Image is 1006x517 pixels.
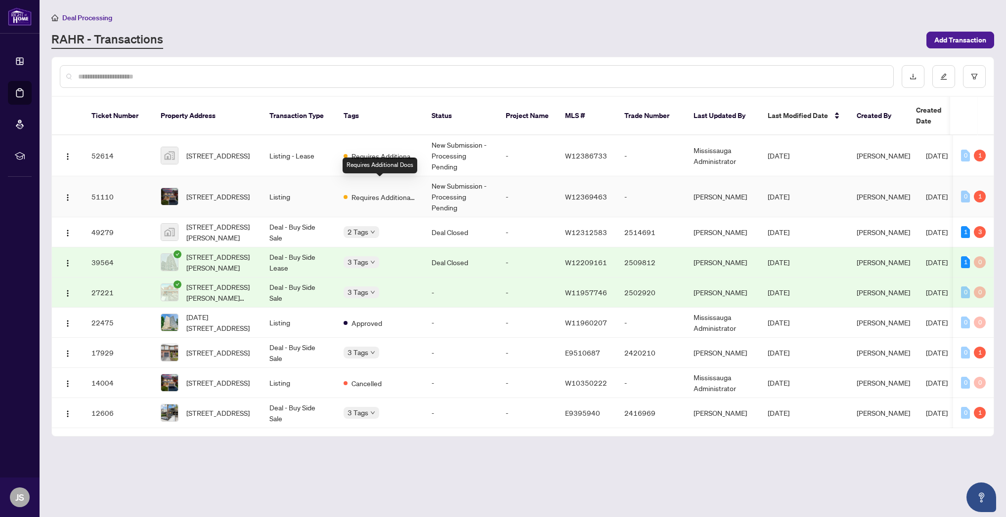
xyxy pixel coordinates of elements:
[84,308,153,338] td: 22475
[161,284,178,301] img: thumbnail-img
[961,317,970,328] div: 0
[64,194,72,201] img: Logo
[686,217,760,247] td: [PERSON_NAME]
[686,398,760,428] td: [PERSON_NAME]
[961,286,970,298] div: 0
[424,308,498,338] td: -
[153,97,262,135] th: Property Address
[966,482,996,512] button: Open asap
[926,32,994,48] button: Add Transaction
[84,338,153,368] td: 17929
[161,188,178,205] img: thumbnail-img
[857,378,910,387] span: [PERSON_NAME]
[84,135,153,176] td: 52614
[351,318,382,328] span: Approved
[686,368,760,398] td: Mississauga Administrator
[849,97,908,135] th: Created By
[51,14,58,21] span: home
[926,192,948,201] span: [DATE]
[60,224,76,240] button: Logo
[565,192,607,201] span: W12369463
[961,407,970,419] div: 0
[760,97,849,135] th: Last Modified Date
[498,217,557,247] td: -
[768,110,828,121] span: Last Modified Date
[926,348,948,357] span: [DATE]
[84,278,153,308] td: 27221
[424,135,498,176] td: New Submission - Processing Pending
[616,338,686,368] td: 2420210
[498,97,557,135] th: Project Name
[64,259,72,267] img: Logo
[84,368,153,398] td: 14004
[262,398,336,428] td: Deal - Buy Side Sale
[186,221,254,243] span: [STREET_ADDRESS][PERSON_NAME]
[370,230,375,235] span: down
[498,308,557,338] td: -
[336,97,424,135] th: Tags
[616,176,686,217] td: -
[565,378,607,387] span: W10350222
[60,148,76,163] button: Logo
[60,315,76,330] button: Logo
[370,350,375,355] span: down
[262,247,336,278] td: Deal - Buy Side Lease
[64,229,72,237] img: Logo
[343,158,417,173] div: Requires Additional Docs
[902,65,924,88] button: download
[686,308,760,338] td: Mississauga Administrator
[262,135,336,176] td: Listing - Lease
[424,217,498,247] td: Deal Closed
[186,347,250,358] span: [STREET_ADDRESS]
[161,314,178,331] img: thumbnail-img
[424,176,498,217] td: New Submission - Processing Pending
[348,256,368,268] span: 3 Tags
[974,150,986,161] div: 1
[424,398,498,428] td: -
[498,176,557,217] td: -
[64,153,72,160] img: Logo
[616,278,686,308] td: 2502920
[926,151,948,160] span: [DATE]
[768,192,789,201] span: [DATE]
[60,375,76,391] button: Logo
[64,319,72,327] img: Logo
[174,250,181,258] span: check-circle
[161,344,178,361] img: thumbnail-img
[161,404,178,421] img: thumbnail-img
[8,7,32,26] img: logo
[926,378,948,387] span: [DATE]
[186,281,254,303] span: [STREET_ADDRESS][PERSON_NAME][PERSON_NAME]
[84,398,153,428] td: 12606
[262,97,336,135] th: Transaction Type
[262,338,336,368] td: Deal - Buy Side Sale
[974,286,986,298] div: 0
[616,368,686,398] td: -
[565,348,600,357] span: E9510687
[60,189,76,204] button: Logo
[186,407,250,418] span: [STREET_ADDRESS]
[974,317,986,328] div: 0
[262,308,336,338] td: Listing
[84,97,153,135] th: Ticket Number
[857,192,910,201] span: [PERSON_NAME]
[348,226,368,238] span: 2 Tags
[565,258,607,267] span: W12209161
[498,278,557,308] td: -
[161,224,178,240] img: thumbnail-img
[161,374,178,391] img: thumbnail-img
[961,226,970,238] div: 1
[857,258,910,267] span: [PERSON_NAME]
[186,150,250,161] span: [STREET_ADDRESS]
[857,408,910,417] span: [PERSON_NAME]
[84,217,153,247] td: 49279
[961,191,970,202] div: 0
[186,191,250,202] span: [STREET_ADDRESS]
[686,135,760,176] td: Mississauga Administrator
[565,318,607,327] span: W11960207
[424,338,498,368] td: -
[686,278,760,308] td: [PERSON_NAME]
[910,73,917,80] span: download
[932,65,955,88] button: edit
[424,278,498,308] td: -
